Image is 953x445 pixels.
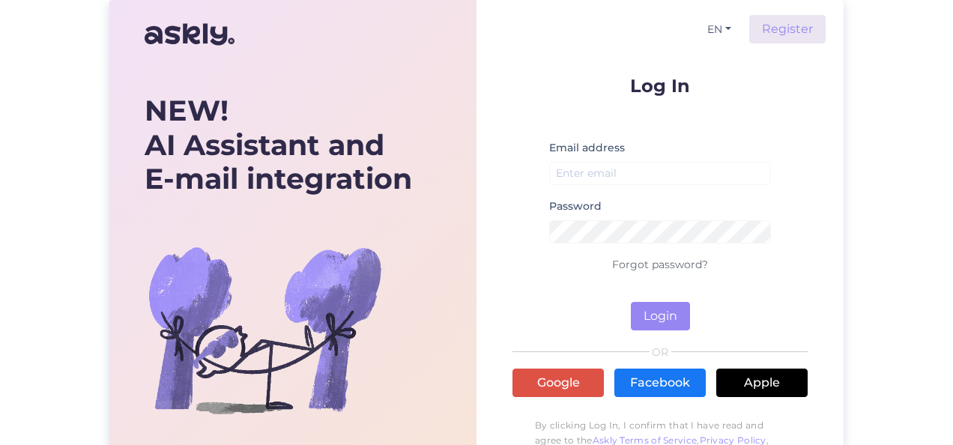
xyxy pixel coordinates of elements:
div: AI Assistant and E-mail integration [145,94,412,196]
p: Log In [512,76,808,95]
button: EN [701,19,737,40]
span: OR [650,347,671,357]
a: Forgot password? [612,258,708,271]
a: Google [512,369,604,397]
label: Password [549,199,602,214]
button: Login [631,302,690,330]
b: NEW! [145,93,229,128]
a: Register [749,15,826,43]
img: Askly [145,16,235,52]
label: Email address [549,140,625,156]
a: Facebook [614,369,706,397]
input: Enter email [549,162,771,185]
a: Apple [716,369,808,397]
